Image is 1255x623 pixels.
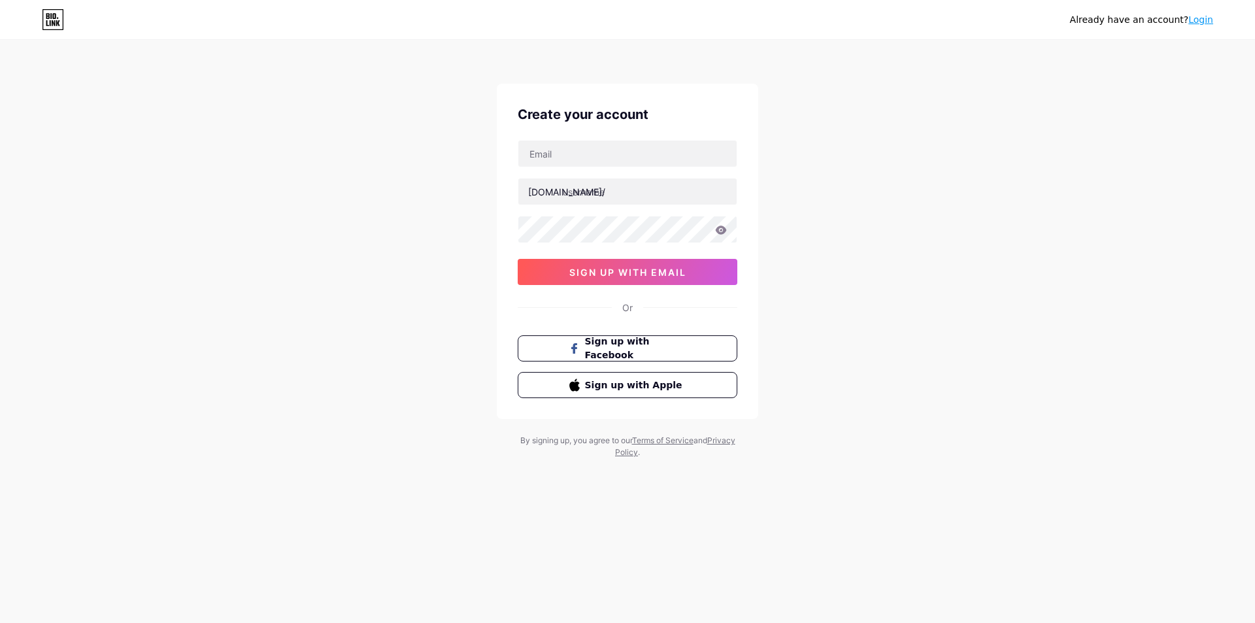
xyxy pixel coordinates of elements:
span: sign up with email [569,267,686,278]
a: Login [1188,14,1213,25]
button: sign up with email [518,259,737,285]
a: Terms of Service [632,435,694,445]
input: Email [518,141,737,167]
span: Sign up with Apple [585,379,686,392]
input: username [518,178,737,205]
span: Sign up with Facebook [585,335,686,362]
div: Create your account [518,105,737,124]
button: Sign up with Facebook [518,335,737,362]
div: [DOMAIN_NAME]/ [528,185,605,199]
div: Or [622,301,633,314]
div: By signing up, you agree to our and . [516,435,739,458]
div: Already have an account? [1070,13,1213,27]
button: Sign up with Apple [518,372,737,398]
